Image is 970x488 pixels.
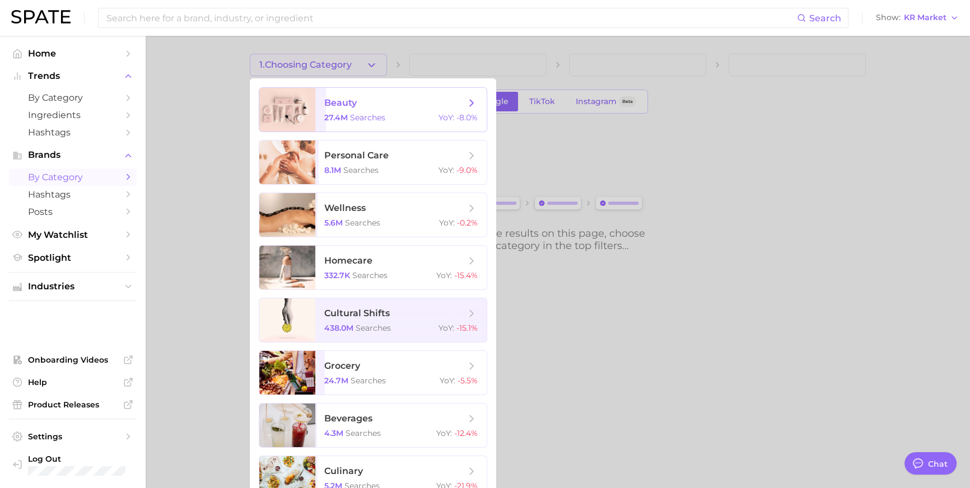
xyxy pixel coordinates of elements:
[324,165,341,175] span: 8.1m
[28,92,118,103] span: by Category
[458,376,478,386] span: -5.5%
[28,377,118,387] span: Help
[439,218,455,228] span: YoY :
[9,351,137,368] a: Onboarding Videos
[439,323,454,333] span: YoY :
[28,229,118,240] span: My Watchlist
[456,323,478,333] span: -15.1%
[324,255,372,266] span: homecare
[28,150,118,160] span: Brands
[324,466,363,476] span: culinary
[457,218,478,228] span: -0.2%
[28,400,118,410] span: Product Releases
[345,218,380,228] span: searches
[456,112,478,123] span: -8.0%
[873,11,962,25] button: ShowKR Market
[356,323,391,333] span: searches
[324,308,390,318] span: cultural shifts
[28,48,118,59] span: Home
[28,127,118,138] span: Hashtags
[9,68,137,85] button: Trends
[28,252,118,263] span: Spotlight
[439,165,454,175] span: YoY :
[876,15,901,21] span: Show
[324,360,360,371] span: grocery
[28,454,128,464] span: Log Out
[9,106,137,124] a: Ingredients
[436,428,452,438] span: YoY :
[324,376,348,386] span: 24.7m
[28,110,118,120] span: Ingredients
[9,147,137,163] button: Brands
[28,207,118,217] span: Posts
[9,168,137,186] a: by Category
[809,13,841,24] span: Search
[324,218,343,228] span: 5.6m
[9,89,137,106] a: by Category
[105,8,797,27] input: Search here for a brand, industry, or ingredient
[346,428,381,438] span: searches
[28,71,118,81] span: Trends
[28,281,118,292] span: Industries
[9,186,137,203] a: Hashtags
[324,203,366,213] span: wellness
[324,413,372,424] span: beverages
[352,270,388,280] span: searches
[28,355,118,365] span: Onboarding Videos
[9,451,137,479] a: Log out. Currently logged in with e-mail doyeon@spate.nyc.
[324,150,389,161] span: personal care
[440,376,455,386] span: YoY :
[324,428,343,438] span: 4.3m
[904,15,946,21] span: KR Market
[9,374,137,391] a: Help
[9,226,137,243] a: My Watchlist
[28,172,118,182] span: by Category
[28,189,118,200] span: Hashtags
[343,165,379,175] span: searches
[28,431,118,442] span: Settings
[456,165,478,175] span: -9.0%
[454,428,478,438] span: -12.4%
[350,112,385,123] span: searches
[454,270,478,280] span: -15.4%
[9,249,137,266] a: Spotlight
[9,428,137,445] a: Settings
[439,112,454,123] span: YoY :
[9,124,137,141] a: Hashtags
[351,376,386,386] span: searches
[324,323,353,333] span: 438.0m
[9,203,137,220] a: Posts
[9,278,137,295] button: Industries
[324,270,350,280] span: 332.7k
[324,97,357,108] span: beauty
[11,10,71,24] img: SPATE
[9,45,137,62] a: Home
[436,270,452,280] span: YoY :
[9,396,137,413] a: Product Releases
[324,112,348,123] span: 27.4m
